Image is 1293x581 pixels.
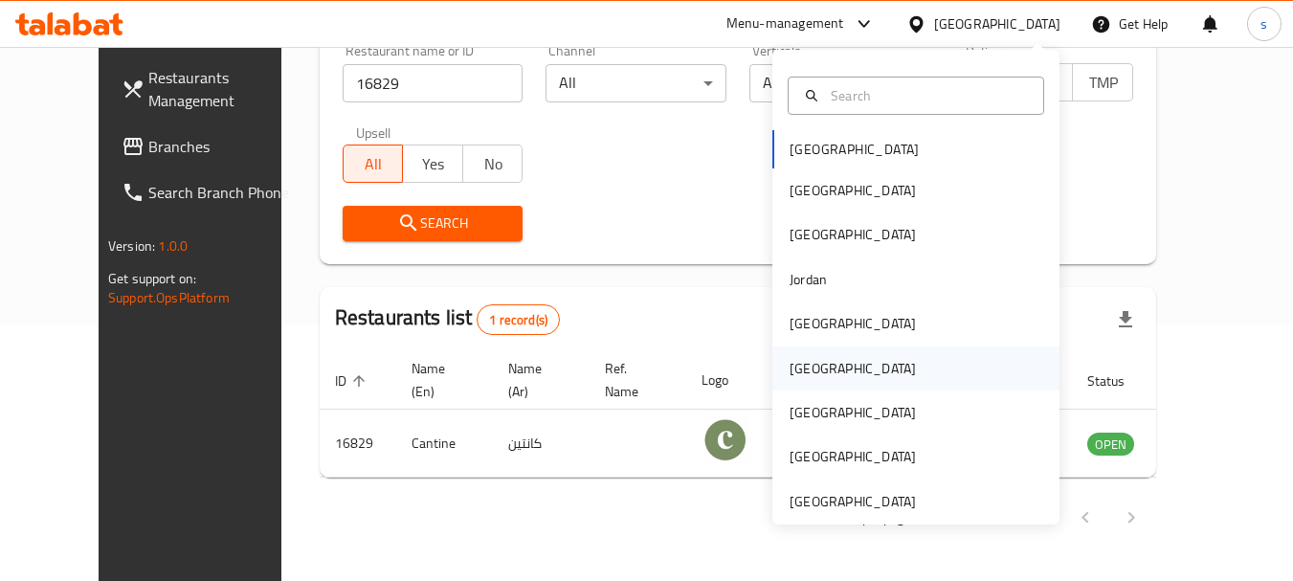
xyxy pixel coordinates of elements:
[605,357,663,403] span: Ref. Name
[508,357,567,403] span: Name (Ar)
[790,180,916,201] div: [GEOGRAPHIC_DATA]
[158,234,188,258] span: 1.0.0
[823,85,1032,106] input: Search
[106,123,315,169] a: Branches
[1087,433,1134,456] div: OPEN
[686,351,772,410] th: Logo
[997,506,1043,530] p: 1-1 of 1
[343,64,524,102] input: Search for restaurant name or ID..
[749,64,930,102] div: All
[148,66,300,112] span: Restaurants Management
[1081,69,1126,97] span: TMP
[320,410,396,478] td: 16829
[1072,63,1133,101] button: TMP
[343,206,524,241] button: Search
[1103,297,1148,343] div: Export file
[412,357,470,403] span: Name (En)
[478,311,559,329] span: 1 record(s)
[351,150,396,178] span: All
[1260,13,1267,34] span: s
[402,145,463,183] button: Yes
[493,410,590,478] td: كانتين
[790,269,827,290] div: Jordan
[335,369,371,392] span: ID
[1087,434,1134,456] span: OPEN
[411,150,456,178] span: Yes
[108,234,155,258] span: Version:
[790,224,916,245] div: [GEOGRAPHIC_DATA]
[790,358,916,379] div: [GEOGRAPHIC_DATA]
[108,285,230,310] a: Support.OpsPlatform
[320,351,1238,478] table: enhanced table
[790,446,916,467] div: [GEOGRAPHIC_DATA]
[335,303,560,335] h2: Restaurants list
[471,150,516,178] span: No
[1087,369,1149,392] span: Status
[358,212,508,235] span: Search
[396,410,493,478] td: Cantine
[546,64,726,102] div: All
[934,13,1060,34] div: [GEOGRAPHIC_DATA]
[790,313,916,334] div: [GEOGRAPHIC_DATA]
[148,181,300,204] span: Search Branch Phone
[343,145,404,183] button: All
[106,55,315,123] a: Restaurants Management
[477,304,560,335] div: Total records count
[356,125,391,139] label: Upsell
[148,135,300,158] span: Branches
[726,12,844,35] div: Menu-management
[702,415,749,463] img: Cantine
[790,402,916,423] div: [GEOGRAPHIC_DATA]
[106,169,315,215] a: Search Branch Phone
[790,491,916,512] div: [GEOGRAPHIC_DATA]
[108,266,196,291] span: Get support on:
[827,506,913,530] p: Rows per page:
[462,145,524,183] button: No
